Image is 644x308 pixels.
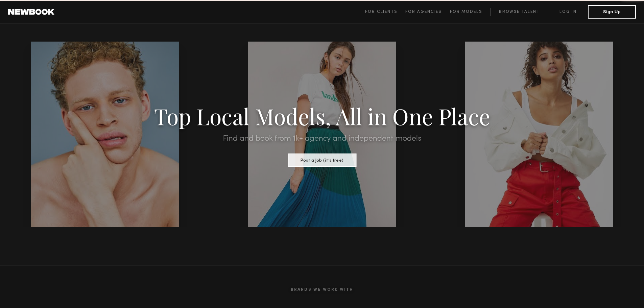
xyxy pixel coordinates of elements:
[365,10,397,14] span: For Clients
[450,8,491,16] a: For Models
[48,135,596,143] h2: Find and book from 1k+ agency and independent models
[288,153,356,167] button: Post a Job (it’s free)
[365,8,405,16] a: For Clients
[288,156,356,163] a: Post a Job (it’s free)
[490,8,548,16] a: Browse Talent
[48,105,596,126] h1: Top Local Models, All in One Place
[119,279,525,300] h2: Brands We Work With
[548,8,588,16] a: Log in
[405,8,450,16] a: For Agencies
[588,5,636,19] button: Sign Up
[450,10,482,14] span: For Models
[405,10,442,14] span: For Agencies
